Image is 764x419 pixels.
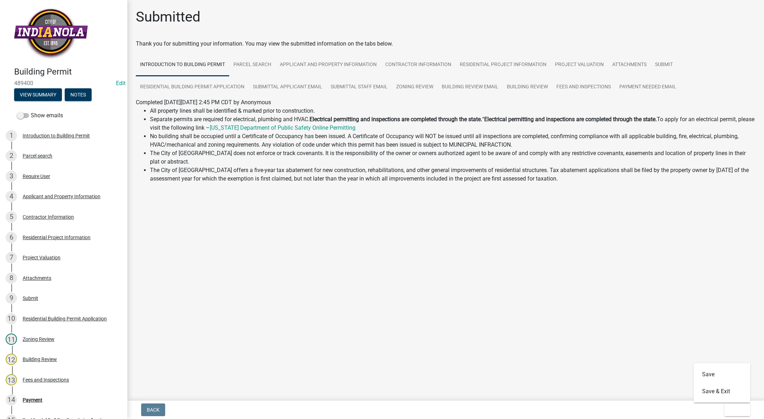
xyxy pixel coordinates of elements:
[14,7,88,59] img: City of Indianola, Iowa
[14,92,62,98] wm-modal-confirm: Summary
[730,407,740,413] span: Exit
[6,252,17,263] div: 7
[694,363,750,403] div: Exit
[6,334,17,345] div: 11
[23,296,38,301] div: Submit
[23,357,57,362] div: Building Review
[326,76,392,99] a: Submittal Staff Email
[438,76,503,99] a: Building Review Email
[229,54,276,76] a: Parcel search
[615,76,681,99] a: Payment Needed Email
[150,149,756,166] li: The City of [GEOGRAPHIC_DATA] does not enforce or track covenants. It is the responsibility of th...
[23,174,50,179] div: Require User
[23,153,52,158] div: Parcel search
[608,54,651,76] a: Attachments
[456,54,551,76] a: Residential Project Information
[6,293,17,304] div: 9
[503,76,552,99] a: Building Review
[150,166,756,183] li: The City of [GEOGRAPHIC_DATA] offers a five-year tax abatement for new construction, rehabilitati...
[6,171,17,182] div: 3
[23,316,107,321] div: Residential Building Permit Application
[309,116,482,123] strong: Electrical permitting and inspections are completed through the state.
[6,354,17,365] div: 12
[6,313,17,324] div: 10
[14,80,113,87] span: 489400
[23,276,51,281] div: Attachments
[651,54,677,76] a: Submit
[552,76,615,99] a: Fees and Inspections
[484,116,657,123] strong: Electrical permitting and inspections are completed through the state.
[249,76,326,99] a: Submittal Applicant Email
[23,194,100,199] div: Applicant and Property Information
[210,124,355,131] a: [US_STATE] Department of Public Safety Online Permitting
[136,8,201,25] h1: Submitted
[136,76,249,99] a: Residential Building Permit Application
[23,337,54,342] div: Zoning Review
[6,211,17,223] div: 5
[6,150,17,161] div: 2
[6,232,17,243] div: 6
[23,377,69,382] div: Fees and Inspections
[150,107,756,115] li: All property lines shall be identified & marked prior to construction.
[694,383,750,400] button: Save & Exit
[141,403,165,416] button: Back
[116,80,126,87] wm-modal-confirm: Edit Application Number
[392,76,438,99] a: Zoning Review
[147,407,160,413] span: Back
[551,54,608,76] a: Project Valuation
[23,133,90,138] div: Introduction to Building Permit
[23,397,42,402] div: Payment
[150,132,756,149] li: No building shall be occupied until a Certificate of Occupancy has been issued. A Certificate of ...
[23,235,91,240] div: Residential Project Information
[150,115,756,132] li: Separate permits are required for electrical, plumbing and HVAC. “ To apply for an electrical per...
[6,272,17,284] div: 8
[276,54,381,76] a: Applicant and Property Information
[23,255,60,260] div: Project Valuation
[6,130,17,141] div: 1
[116,80,126,87] a: Edit
[23,214,74,219] div: Contractor Information
[136,99,271,106] span: Completed [DATE][DATE] 2:45 PM CDT by Anonymous
[6,394,17,406] div: 14
[17,111,63,120] label: Show emails
[694,366,750,383] button: Save
[14,88,62,101] button: View Summary
[6,374,17,385] div: 13
[724,403,750,416] button: Exit
[6,191,17,202] div: 4
[65,88,92,101] button: Notes
[136,54,229,76] a: Introduction to Building Permit
[381,54,456,76] a: Contractor Information
[136,40,756,48] div: Thank you for submitting your information. You may view the submitted information on the tabs below.
[65,92,92,98] wm-modal-confirm: Notes
[14,67,122,77] h4: Building Permit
